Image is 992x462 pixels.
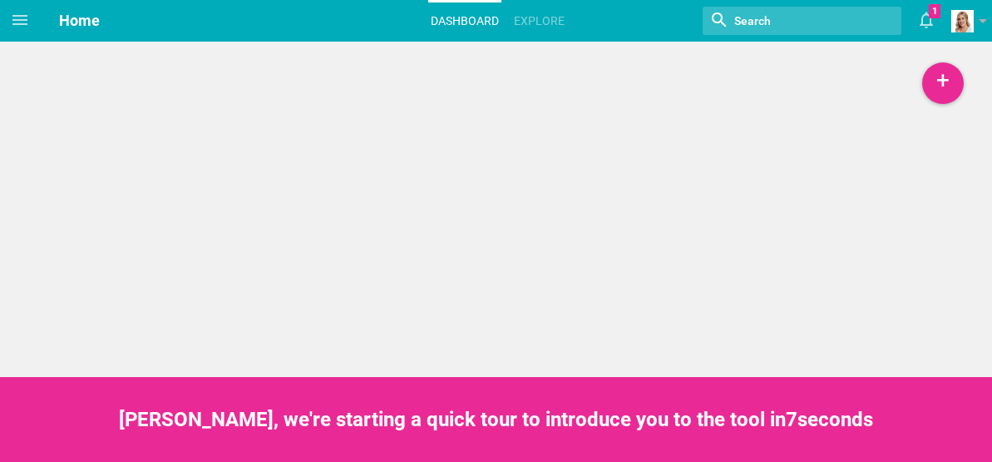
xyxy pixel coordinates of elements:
[733,10,851,32] input: Search
[922,62,964,104] div: +
[786,408,797,431] span: 7
[59,12,100,29] span: Home
[119,408,786,431] span: [PERSON_NAME], we're starting a quick tour to introduce you to the tool in
[511,2,567,39] a: Explore
[797,408,873,431] span: seconds
[428,2,501,39] a: Dashboard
